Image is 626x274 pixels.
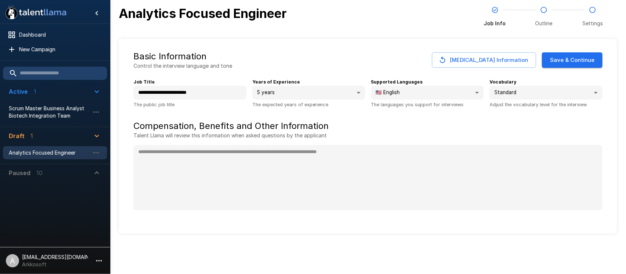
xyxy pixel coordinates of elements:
[371,86,484,100] div: 🇺🇸 English
[119,6,287,21] b: Analytics Focused Engineer
[133,62,232,70] p: Control the interview language and tone
[490,101,603,108] p: Adjust the vocabulary level for the interview
[252,86,365,100] div: 5 years
[582,20,603,27] span: Settings
[252,79,300,85] b: Years of Experience
[133,51,206,62] h5: Basic Information
[371,79,423,85] b: Supported Languages
[133,79,155,85] b: Job Title
[535,20,552,27] span: Outline
[542,52,603,68] button: Save & Continue
[490,79,516,85] b: Vocabulary
[484,20,506,27] span: Job Info
[133,120,603,132] h5: Compensation, Benefits and Other Information
[432,52,536,68] button: [MEDICAL_DATA] Information
[371,101,484,108] p: The languages you support for interviews
[252,101,365,108] p: The expected years of experience
[490,86,603,100] div: Standard
[133,132,603,139] p: Talent Llama will review this information when asked questions by the applicant
[133,101,246,108] p: The public job title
